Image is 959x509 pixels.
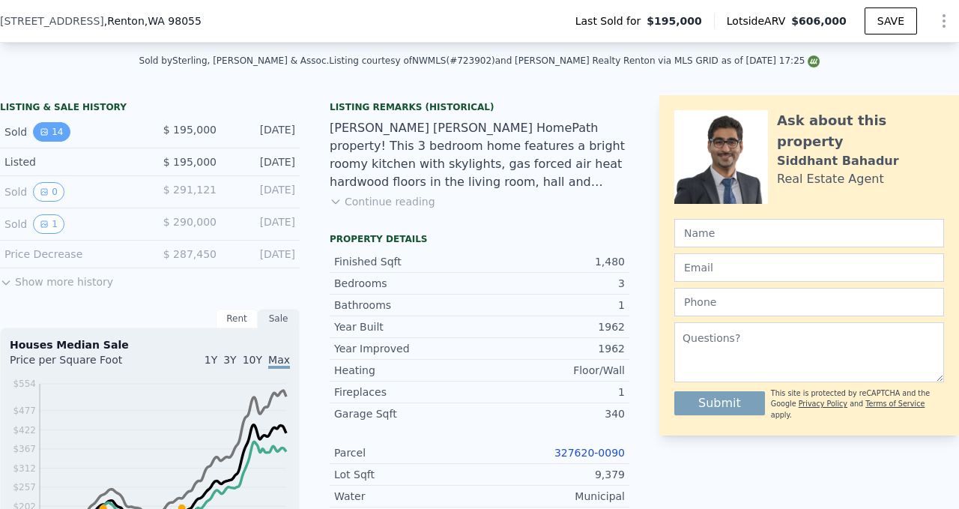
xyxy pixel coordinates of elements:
[334,319,479,334] div: Year Built
[229,247,295,262] div: [DATE]
[334,489,479,504] div: Water
[139,55,330,66] div: Sold by Sterling, [PERSON_NAME] & Assoc .
[479,254,625,269] div: 1,480
[229,214,295,234] div: [DATE]
[334,276,479,291] div: Bedrooms
[674,391,765,415] button: Submit
[479,276,625,291] div: 3
[479,467,625,482] div: 9,379
[4,122,138,142] div: Sold
[13,379,36,389] tspan: $554
[808,55,820,67] img: NWMLS Logo
[479,489,625,504] div: Municipal
[229,182,295,202] div: [DATE]
[104,13,202,28] span: , Renton
[799,400,847,408] a: Privacy Policy
[334,254,479,269] div: Finished Sqft
[575,13,647,28] span: Last Sold for
[334,467,479,482] div: Lot Sqft
[33,214,64,234] button: View historical data
[330,233,629,245] div: Property details
[4,214,138,234] div: Sold
[4,154,138,169] div: Listed
[330,101,629,113] div: Listing Remarks (Historical)
[674,253,944,282] input: Email
[223,354,236,366] span: 3Y
[10,337,290,352] div: Houses Median Sale
[4,182,138,202] div: Sold
[229,122,295,142] div: [DATE]
[334,385,479,400] div: Fireplaces
[865,400,925,408] a: Terms of Service
[205,354,217,366] span: 1Y
[865,7,917,34] button: SAVE
[330,194,435,209] button: Continue reading
[33,182,64,202] button: View historical data
[163,216,217,228] span: $ 290,000
[13,406,36,416] tspan: $477
[163,124,217,136] span: $ 195,000
[791,15,847,27] span: $606,000
[13,425,36,436] tspan: $422
[334,445,479,460] div: Parcel
[145,15,202,27] span: , WA 98055
[229,154,295,169] div: [DATE]
[479,363,625,378] div: Floor/Wall
[674,288,944,316] input: Phone
[929,6,959,36] button: Show Options
[334,406,479,421] div: Garage Sqft
[13,463,36,474] tspan: $312
[216,309,258,328] div: Rent
[334,341,479,356] div: Year Improved
[479,319,625,334] div: 1962
[479,385,625,400] div: 1
[33,122,70,142] button: View historical data
[334,298,479,313] div: Bathrooms
[777,170,884,188] div: Real Estate Agent
[163,248,217,260] span: $ 287,450
[727,13,791,28] span: Lotside ARV
[329,55,820,66] div: Listing courtesy of NWMLS (#723902) and [PERSON_NAME] Realty Renton via MLS GRID as of [DATE] 17:25
[777,110,944,152] div: Ask about this property
[479,341,625,356] div: 1962
[10,352,150,376] div: Price per Square Foot
[330,119,629,191] div: [PERSON_NAME] [PERSON_NAME] HomePath property! This 3 bedroom home features a bright roomy kitche...
[479,406,625,421] div: 340
[479,298,625,313] div: 1
[647,13,702,28] span: $195,000
[258,309,300,328] div: Sale
[268,354,290,369] span: Max
[554,447,625,459] a: 327620-0090
[243,354,262,366] span: 10Y
[163,184,217,196] span: $ 291,121
[163,156,217,168] span: $ 195,000
[777,152,899,170] div: Siddhant Bahadur
[771,388,944,421] div: This site is protected by reCAPTCHA and the Google and apply.
[4,247,138,262] div: Price Decrease
[674,219,944,247] input: Name
[334,363,479,378] div: Heating
[13,444,36,454] tspan: $367
[13,482,36,493] tspan: $257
